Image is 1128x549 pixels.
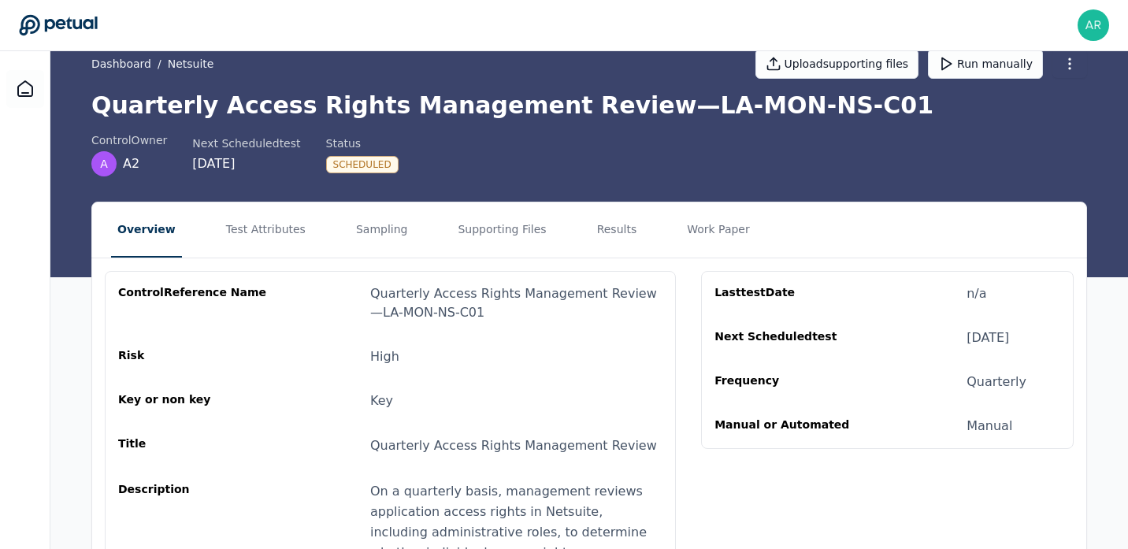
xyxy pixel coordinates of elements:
div: Scheduled [326,156,399,173]
div: control Reference Name [118,284,269,322]
div: Risk [118,347,269,366]
button: Supporting Files [451,202,552,258]
h1: Quarterly Access Rights Management Review — LA-MON-NS-C01 [91,91,1087,120]
button: Work Paper [681,202,756,258]
div: Next Scheduled test [714,328,866,347]
div: Next Scheduled test [192,135,300,151]
div: Status [326,135,399,151]
div: Key or non key [118,391,269,410]
span: A [100,156,108,172]
div: Key [370,391,393,410]
button: Run manually [928,49,1043,79]
div: [DATE] [192,154,300,173]
div: n/a [967,284,986,303]
button: Sampling [350,202,414,258]
div: Title [118,436,269,456]
a: Go to Dashboard [19,14,98,36]
div: [DATE] [967,328,1009,347]
span: Quarterly Access Rights Management Review [370,438,657,453]
div: Frequency [714,373,866,391]
div: control Owner [91,132,167,148]
a: Dashboard [6,70,44,108]
div: Quarterly Access Rights Management Review — LA-MON-NS-C01 [370,284,662,322]
button: Netsuite [168,56,214,72]
button: Results [591,202,644,258]
button: Test Attributes [220,202,312,258]
nav: Tabs [92,202,1086,258]
div: Last test Date [714,284,866,303]
div: Manual or Automated [714,417,866,436]
div: / [91,56,213,72]
button: Overview [111,202,182,258]
div: Quarterly [967,373,1026,391]
img: Abishek Ravi [1078,9,1109,41]
div: Manual [967,417,1012,436]
a: Dashboard [91,56,151,72]
span: A2 [123,154,139,173]
div: High [370,347,399,366]
button: Uploadsupporting files [755,49,919,79]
